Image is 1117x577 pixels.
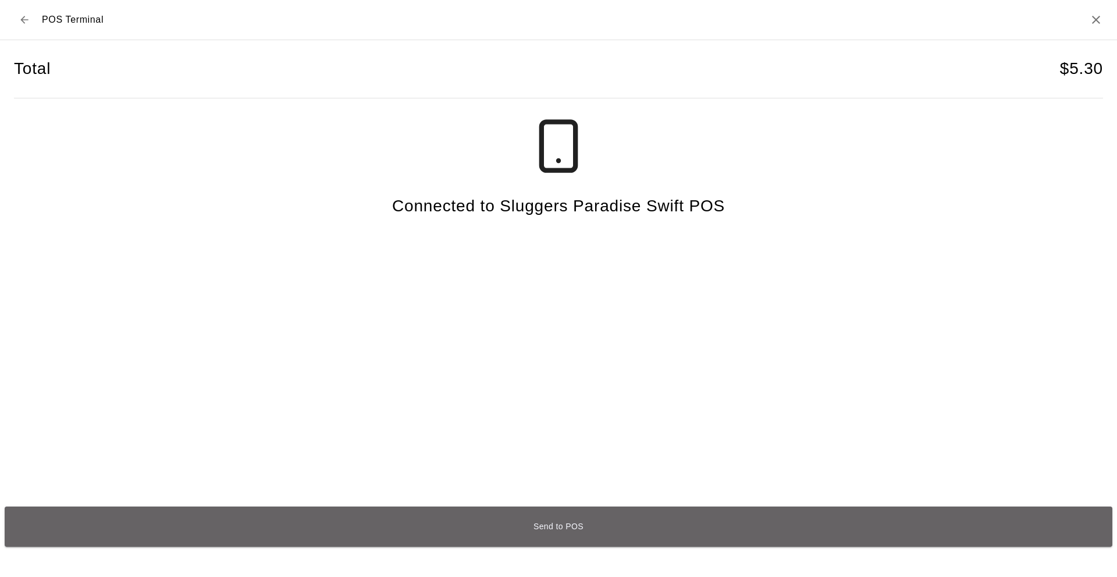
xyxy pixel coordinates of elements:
button: Close [1089,13,1103,27]
h4: Connected to Sluggers Paradise Swift POS [392,196,725,217]
button: Back to checkout [14,9,35,30]
button: Send to POS [5,507,1112,547]
h4: Total [14,59,51,79]
h4: $ 5.30 [1060,59,1103,79]
div: POS Terminal [14,9,104,30]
